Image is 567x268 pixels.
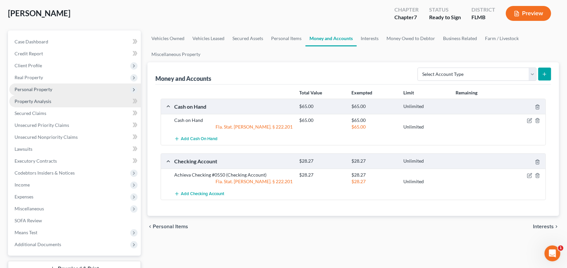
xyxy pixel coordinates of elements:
span: [PERSON_NAME] [8,8,70,18]
div: $28.27 [348,178,400,185]
button: chevron_left Personal Items [147,224,188,229]
div: $65.00 [296,103,348,110]
strong: Limit [404,90,414,95]
span: Case Dashboard [15,39,48,44]
a: Interests [357,30,383,46]
div: $28.27 [296,158,348,164]
div: Cash on Hand [171,103,296,110]
a: Personal Items [267,30,305,46]
span: 7 [414,14,417,20]
span: Secured Claims [15,110,46,116]
a: Property Analysis [9,95,141,107]
a: Lawsuits [9,143,141,155]
div: Fla. Stat. [PERSON_NAME]. § 222.201 [171,124,296,130]
span: Personal Items [153,224,188,229]
span: Interests [533,224,554,229]
strong: Total Value [299,90,322,95]
strong: Remaining [456,90,478,95]
a: Vehicles Leased [188,30,228,46]
a: Secured Assets [228,30,267,46]
a: Credit Report [9,48,141,60]
div: $28.27 [348,172,400,178]
div: Chapter [394,6,419,14]
button: Add Cash on Hand [174,133,218,145]
div: $28.27 [348,158,400,164]
a: Money and Accounts [305,30,357,46]
span: Client Profile [15,63,42,68]
strong: Exempted [351,90,372,95]
span: Income [15,182,30,188]
span: Means Test [15,230,37,235]
div: $65.00 [348,103,400,110]
a: Unsecured Priority Claims [9,119,141,131]
a: Secured Claims [9,107,141,119]
div: Chapter [394,14,419,21]
div: $65.00 [348,117,400,124]
div: Unlimited [400,103,453,110]
div: Unlimited [400,158,453,164]
a: Miscellaneous Property [147,46,204,62]
a: Farm / Livestock [481,30,523,46]
a: Case Dashboard [9,36,141,48]
span: Codebtors Insiders & Notices [15,170,75,176]
a: Executory Contracts [9,155,141,167]
div: Checking Account [171,158,296,165]
div: $65.00 [296,117,348,124]
a: Vehicles Owned [147,30,188,46]
div: Fla. Stat. [PERSON_NAME]. § 222.201 [171,178,296,185]
span: Add Checking Account [181,191,224,196]
span: Miscellaneous [15,206,44,211]
span: Additional Documents [15,241,61,247]
span: Property Analysis [15,98,51,104]
button: Interests chevron_right [533,224,559,229]
i: chevron_left [147,224,153,229]
iframe: Intercom live chat [545,245,560,261]
div: Cash on Hand [171,117,296,124]
div: $65.00 [348,124,400,130]
span: 1 [558,245,563,251]
a: Business Related [439,30,481,46]
div: Money and Accounts [155,75,211,82]
div: $28.27 [296,172,348,178]
span: Real Property [15,75,43,80]
div: FLMB [471,14,495,21]
a: SOFA Review [9,215,141,227]
a: Unsecured Nonpriority Claims [9,131,141,143]
span: Unsecured Priority Claims [15,122,69,128]
div: Unlimited [400,178,453,185]
div: Unlimited [400,124,453,130]
span: Personal Property [15,86,52,92]
div: Ready to Sign [429,14,461,21]
div: Achieva Checking #0550 (Checking Account) [171,172,296,178]
i: chevron_right [554,224,559,229]
span: SOFA Review [15,218,42,223]
span: Add Cash on Hand [181,136,218,142]
span: Executory Contracts [15,158,57,164]
button: Add Checking Account [174,188,224,200]
a: Money Owed to Debtor [383,30,439,46]
span: Credit Report [15,51,43,56]
span: Unsecured Nonpriority Claims [15,134,78,140]
div: Status [429,6,461,14]
button: Preview [506,6,551,21]
div: District [471,6,495,14]
span: Expenses [15,194,33,199]
span: Lawsuits [15,146,32,152]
